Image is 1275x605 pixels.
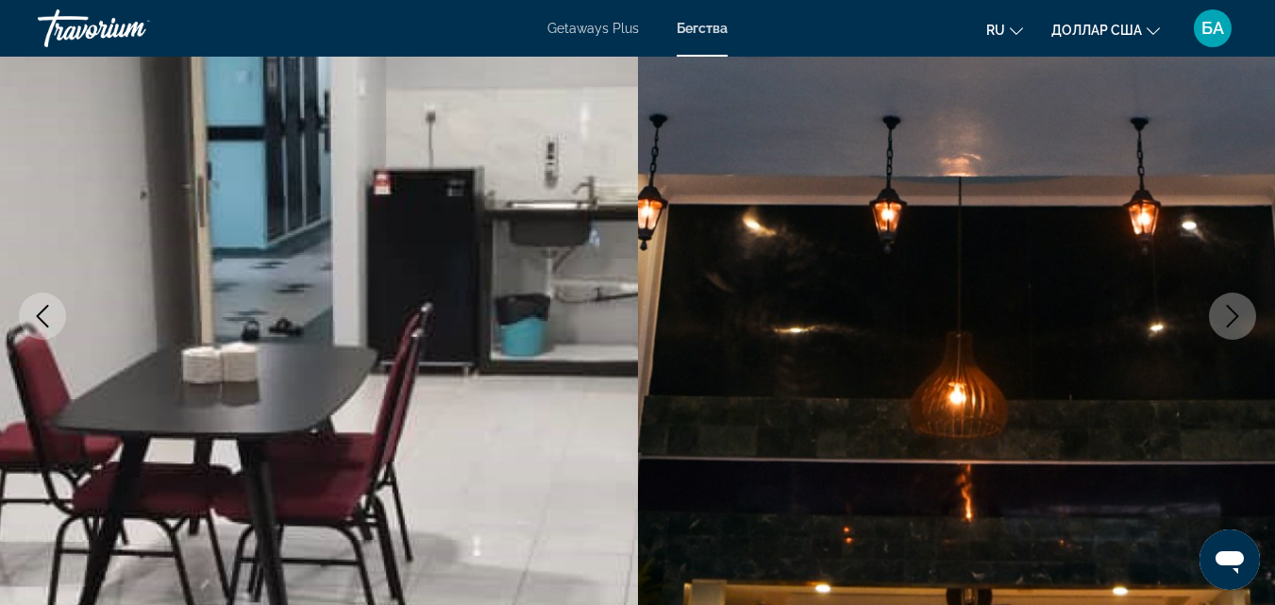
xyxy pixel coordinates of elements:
[1051,23,1142,38] font: доллар США
[986,23,1005,38] font: ru
[1188,8,1237,48] button: Меню пользователя
[547,21,639,36] a: Getaways Plus
[1201,18,1224,38] font: БА
[19,293,66,340] button: Previous image
[1209,293,1256,340] button: Next image
[986,16,1023,43] button: Изменить язык
[1200,529,1260,590] iframe: Кнопка запуска окна обмена сообщениями
[1051,16,1160,43] button: Изменить валюту
[677,21,728,36] a: Бегства
[38,4,226,53] a: Травориум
